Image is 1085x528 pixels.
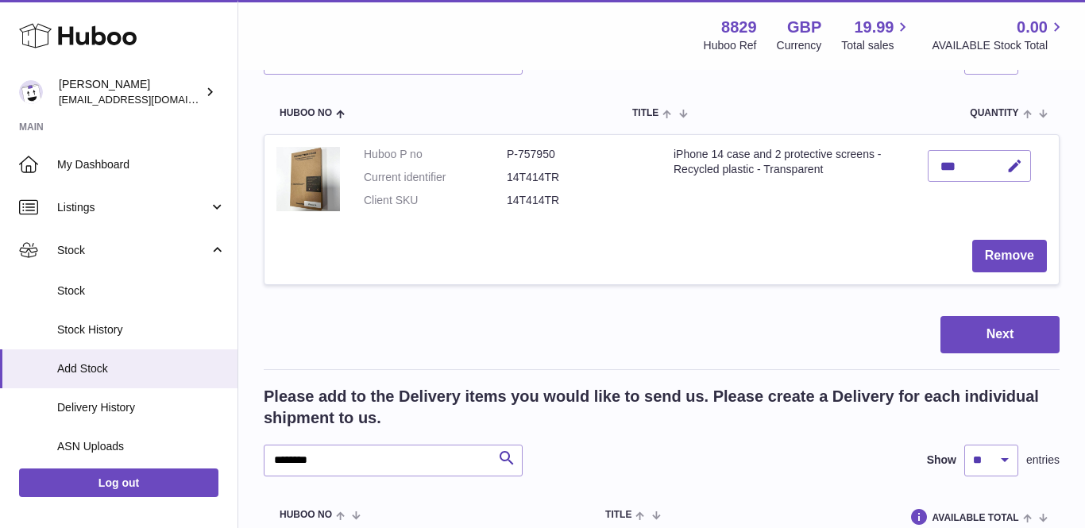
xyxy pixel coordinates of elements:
[841,17,912,53] a: 19.99 Total sales
[507,147,650,162] dd: P-757950
[19,468,218,497] a: Log out
[704,38,757,53] div: Huboo Ref
[632,108,658,118] span: Title
[57,322,226,337] span: Stock History
[57,157,226,172] span: My Dashboard
[57,361,226,376] span: Add Stock
[721,17,757,38] strong: 8829
[787,17,821,38] strong: GBP
[280,510,332,520] span: Huboo no
[364,147,507,162] dt: Huboo P no
[276,147,340,211] img: iPhone 14 case and 2 protective screens - Recycled plastic - Transparent
[927,453,956,468] label: Show
[932,17,1066,53] a: 0.00 AVAILABLE Stock Total
[19,80,43,104] img: commandes@kpmatech.com
[605,510,631,520] span: Title
[280,108,332,118] span: Huboo no
[364,193,507,208] dt: Client SKU
[57,200,209,215] span: Listings
[59,77,202,107] div: [PERSON_NAME]
[507,170,650,185] dd: 14T414TR
[57,243,209,258] span: Stock
[940,316,1060,353] button: Next
[970,108,1018,118] span: Quantity
[854,17,894,38] span: 19.99
[507,193,650,208] dd: 14T414TR
[57,400,226,415] span: Delivery History
[364,170,507,185] dt: Current identifier
[264,386,1060,429] h2: Please add to the Delivery items you would like to send us. Please create a Delivery for each ind...
[662,135,916,228] td: iPhone 14 case and 2 protective screens - Recycled plastic - Transparent
[841,38,912,53] span: Total sales
[57,439,226,454] span: ASN Uploads
[932,38,1066,53] span: AVAILABLE Stock Total
[59,93,234,106] span: [EMAIL_ADDRESS][DOMAIN_NAME]
[777,38,822,53] div: Currency
[972,240,1047,272] button: Remove
[57,283,226,299] span: Stock
[932,513,1019,523] span: AVAILABLE Total
[1017,17,1048,38] span: 0.00
[1026,453,1060,468] span: entries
